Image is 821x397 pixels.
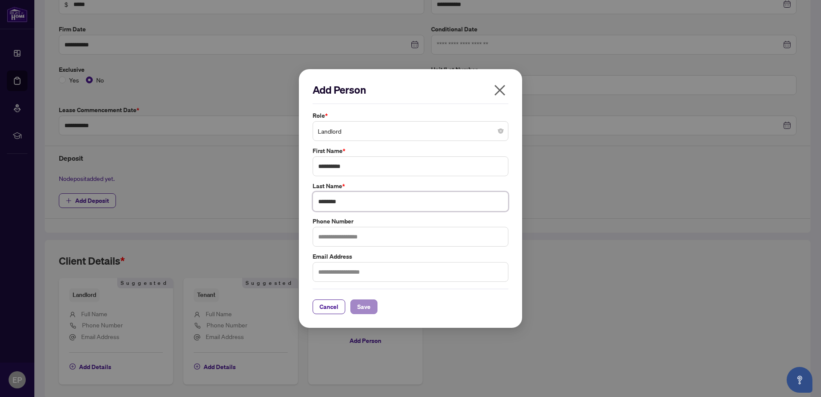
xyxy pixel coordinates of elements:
[357,300,371,314] span: Save
[787,367,812,393] button: Open asap
[313,252,508,261] label: Email Address
[313,181,508,191] label: Last Name
[319,300,338,314] span: Cancel
[493,83,507,97] span: close
[313,299,345,314] button: Cancel
[350,299,377,314] button: Save
[313,217,508,226] label: Phone Number
[313,146,508,156] label: First Name
[498,128,503,134] span: close-circle
[318,123,503,139] span: Landlord
[313,83,508,97] h2: Add Person
[313,111,508,120] label: Role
